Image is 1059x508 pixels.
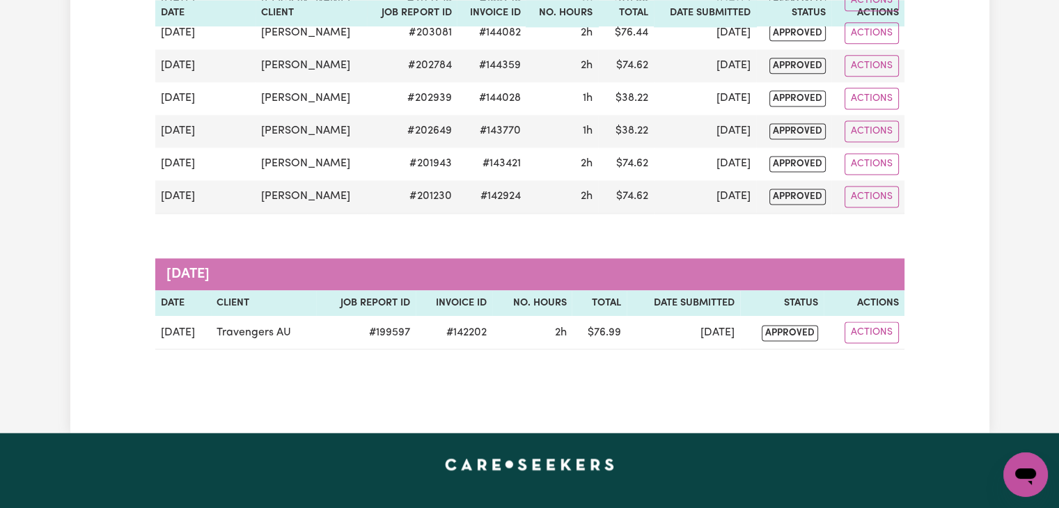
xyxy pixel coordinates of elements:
[367,180,457,214] td: # 201230
[256,180,367,214] td: [PERSON_NAME]
[845,322,899,343] button: Actions
[554,327,566,338] span: 2 hours
[598,148,654,180] td: $ 74.62
[769,123,826,139] span: approved
[769,90,826,106] span: approved
[598,180,654,214] td: $ 74.62
[316,316,416,349] td: # 199597
[155,148,256,180] td: [DATE]
[598,115,654,148] td: $ 38.22
[581,191,593,202] span: 2 hours
[457,82,526,115] td: #144028
[256,17,367,49] td: [PERSON_NAME]
[155,115,256,148] td: [DATE]
[769,156,826,172] span: approved
[367,115,457,148] td: # 202649
[654,180,756,214] td: [DATE]
[654,49,756,82] td: [DATE]
[155,82,256,115] td: [DATE]
[316,290,416,317] th: Job Report ID
[627,290,740,317] th: Date Submitted
[762,325,818,341] span: approved
[155,316,211,349] td: [DATE]
[769,189,826,205] span: approved
[155,49,256,82] td: [DATE]
[256,115,367,148] td: [PERSON_NAME]
[583,93,593,104] span: 1 hour
[1003,452,1048,497] iframe: Botón para iniciar la ventana de mensajería
[845,186,899,207] button: Actions
[445,458,614,469] a: Careseekers home page
[583,125,593,136] span: 1 hour
[367,148,457,180] td: # 201943
[457,115,526,148] td: #143770
[457,17,526,49] td: #144082
[572,316,627,349] td: $ 76.99
[845,22,899,44] button: Actions
[598,49,654,82] td: $ 74.62
[740,290,824,317] th: Status
[457,180,526,214] td: #142924
[256,49,367,82] td: [PERSON_NAME]
[769,58,826,74] span: approved
[572,290,627,317] th: Total
[211,316,317,349] td: Travengers AU
[492,290,572,317] th: No. Hours
[457,49,526,82] td: #144359
[769,25,826,41] span: approved
[367,49,457,82] td: # 202784
[367,17,457,49] td: # 203081
[654,17,756,49] td: [DATE]
[654,82,756,115] td: [DATE]
[845,120,899,142] button: Actions
[598,82,654,115] td: $ 38.22
[155,180,256,214] td: [DATE]
[457,148,526,180] td: #143421
[155,258,904,290] caption: [DATE]
[654,148,756,180] td: [DATE]
[845,153,899,175] button: Actions
[416,290,492,317] th: Invoice ID
[367,82,457,115] td: # 202939
[845,55,899,77] button: Actions
[155,290,211,317] th: Date
[155,17,256,49] td: [DATE]
[256,82,367,115] td: [PERSON_NAME]
[581,60,593,71] span: 2 hours
[654,115,756,148] td: [DATE]
[416,316,492,349] td: #142202
[627,316,740,349] td: [DATE]
[211,290,317,317] th: Client
[845,88,899,109] button: Actions
[598,17,654,49] td: $ 76.44
[581,27,593,38] span: 2 hours
[256,148,367,180] td: [PERSON_NAME]
[581,158,593,169] span: 2 hours
[824,290,904,317] th: Actions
